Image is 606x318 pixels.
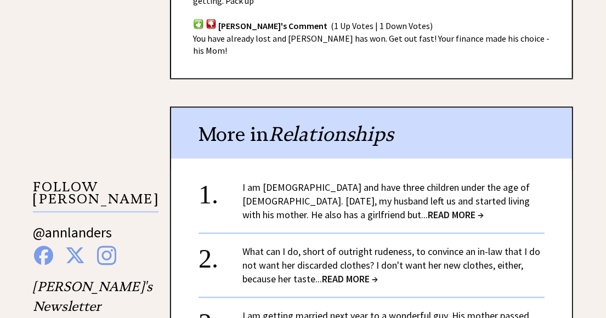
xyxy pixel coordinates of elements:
a: @annlanders [33,224,112,253]
div: More in [171,108,572,159]
span: (1 Up Votes | 1 Down Votes) [331,21,433,32]
div: 1. [199,181,242,201]
a: I am [DEMOGRAPHIC_DATA] and have three children under the age of [DEMOGRAPHIC_DATA]. [DATE], my h... [242,181,530,222]
img: instagram%20blue.png [97,246,116,265]
span: [PERSON_NAME]'s Comment [218,21,327,32]
p: FOLLOW [PERSON_NAME] [33,181,158,213]
span: You have already lost and [PERSON_NAME] has won. Get out fast! Your finance made his choice - his... [193,33,550,56]
span: READ MORE → [322,273,378,286]
img: x%20blue.png [65,246,85,265]
img: facebook%20blue.png [34,246,53,265]
span: READ MORE → [428,209,484,222]
span: Relationships [269,122,394,147]
a: What can I do, short of outright rudeness, to convince an in-law that I do not want her discarded... [242,246,540,286]
img: votup.png [193,19,204,29]
div: 2. [199,245,242,265]
img: votdown.png [206,19,217,29]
